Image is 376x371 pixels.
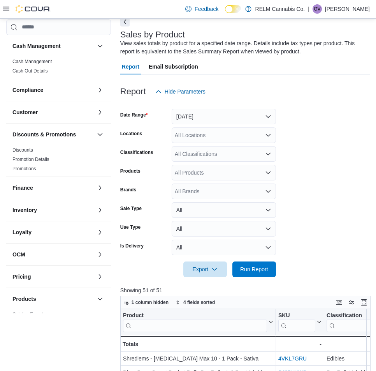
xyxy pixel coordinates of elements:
[12,147,33,153] a: Discounts
[308,4,309,14] p: |
[123,354,273,363] div: Shred'ems - [MEDICAL_DATA] Max 10 - 1 Pack - Sativa
[278,312,315,332] div: SKU URL
[121,298,172,307] button: 1 column hidden
[12,273,31,281] h3: Pricing
[12,184,33,192] h3: Finance
[12,184,94,192] button: Finance
[12,166,36,171] a: Promotions
[325,4,370,14] p: [PERSON_NAME]
[314,4,320,14] span: Gv
[12,166,36,172] span: Promotions
[149,59,198,74] span: Email Subscription
[6,310,111,332] div: Products
[95,228,105,237] button: Loyalty
[265,132,271,138] button: Open list of options
[172,240,276,255] button: All
[12,295,94,303] button: Products
[16,5,51,13] img: Cova
[12,58,52,65] span: Cash Management
[123,339,273,349] div: Totals
[95,41,105,51] button: Cash Management
[123,312,273,332] button: Product
[12,228,32,236] h3: Loyalty
[225,5,241,13] input: Dark Mode
[278,339,322,349] div: -
[12,273,94,281] button: Pricing
[95,85,105,95] button: Compliance
[95,272,105,281] button: Pricing
[120,131,142,137] label: Locations
[265,188,271,194] button: Open list of options
[12,86,43,94] h3: Compliance
[313,4,322,14] div: Greysen vanin
[120,168,141,174] label: Products
[120,224,141,230] label: Use Type
[255,4,305,14] p: RELM Cannabis Co.
[152,84,209,99] button: Hide Parameters
[183,299,215,306] span: 4 fields sorted
[278,312,322,332] button: SKU
[120,30,185,39] h3: Sales by Product
[120,39,366,56] div: View sales totals by product for a specified date range. Details include tax types per product. T...
[12,206,94,214] button: Inventory
[12,108,38,116] h3: Customer
[95,130,105,139] button: Discounts & Promotions
[120,112,148,118] label: Date Range
[123,312,267,332] div: Product
[120,187,136,193] label: Brands
[334,298,344,307] button: Keyboard shortcuts
[278,312,315,319] div: SKU
[12,312,43,317] a: Catalog Export
[165,88,206,95] span: Hide Parameters
[172,298,218,307] button: 4 fields sorted
[232,261,276,277] button: Run Report
[12,156,49,163] span: Promotion Details
[132,299,169,306] span: 1 column hidden
[95,183,105,193] button: Finance
[12,108,94,116] button: Customer
[6,145,111,177] div: Discounts & Promotions
[122,59,139,74] span: Report
[12,206,37,214] h3: Inventory
[12,131,76,138] h3: Discounts & Promotions
[120,87,146,96] h3: Report
[278,355,307,362] a: 4VKL7GRU
[188,261,222,277] span: Export
[265,170,271,176] button: Open list of options
[359,298,369,307] button: Enter fullscreen
[12,42,94,50] button: Cash Management
[12,228,94,236] button: Loyalty
[123,312,267,319] div: Product
[347,298,356,307] button: Display options
[95,294,105,304] button: Products
[12,251,25,258] h3: OCM
[172,109,276,124] button: [DATE]
[12,251,94,258] button: OCM
[120,149,153,155] label: Classifications
[12,131,94,138] button: Discounts & Promotions
[172,221,276,237] button: All
[12,295,36,303] h3: Products
[120,17,130,26] button: Next
[12,68,48,74] a: Cash Out Details
[120,286,373,294] p: Showing 51 of 51
[12,59,52,64] a: Cash Management
[240,265,268,273] span: Run Report
[95,250,105,259] button: OCM
[225,13,225,14] span: Dark Mode
[120,205,142,212] label: Sale Type
[265,151,271,157] button: Open list of options
[12,42,61,50] h3: Cash Management
[172,202,276,218] button: All
[12,86,94,94] button: Compliance
[195,5,218,13] span: Feedback
[12,157,49,162] a: Promotion Details
[6,57,111,79] div: Cash Management
[12,311,43,318] span: Catalog Export
[95,205,105,215] button: Inventory
[120,243,144,249] label: Is Delivery
[95,108,105,117] button: Customer
[182,1,221,17] a: Feedback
